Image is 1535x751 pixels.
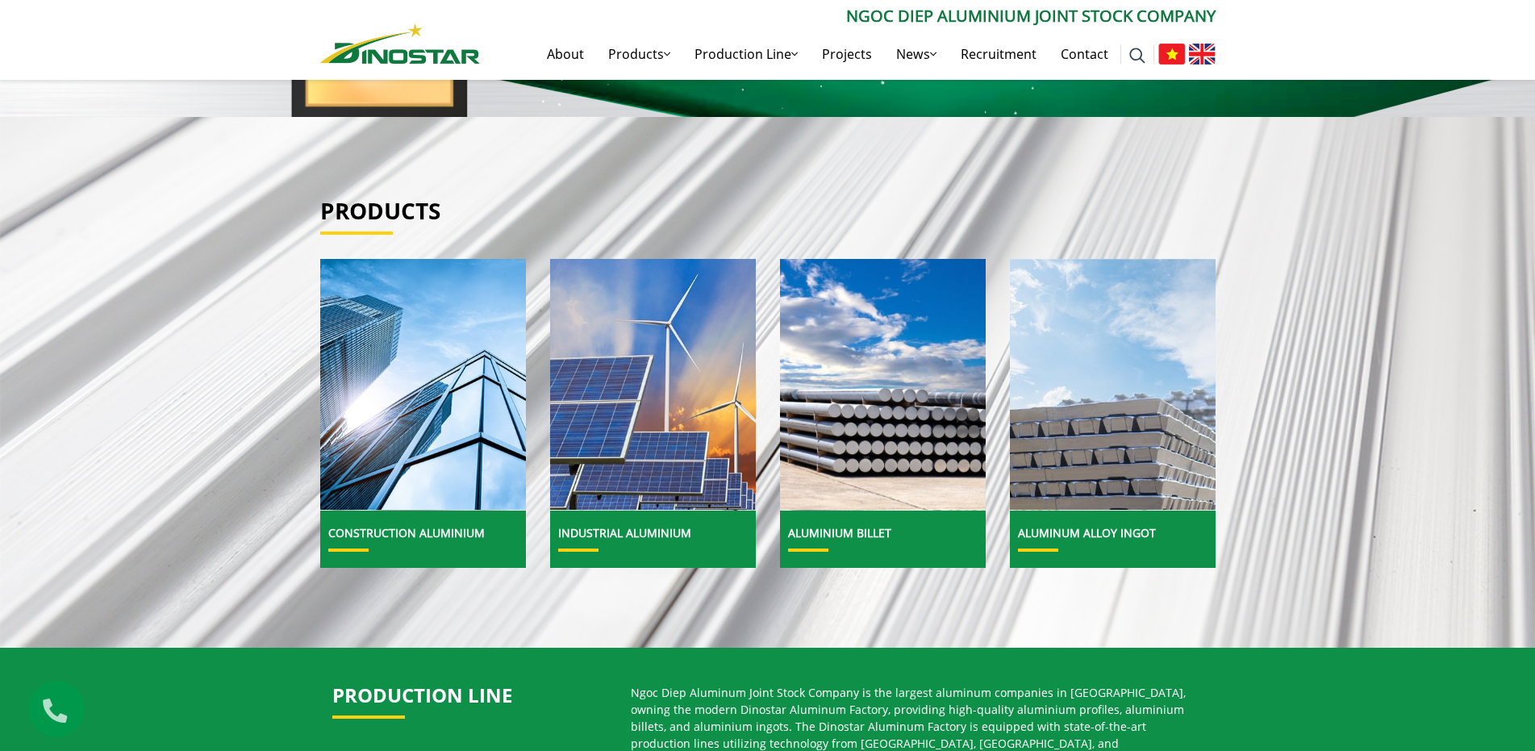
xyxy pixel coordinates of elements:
[780,259,986,511] a: Aluminium billet
[1158,44,1185,65] img: Tiếng Việt
[1010,259,1216,511] a: Aluminum alloy ingot
[884,28,949,80] a: News
[1129,48,1145,64] img: search
[779,258,985,510] img: Aluminium billet
[1018,524,1156,540] a: Aluminum alloy ingot
[788,524,891,540] a: Aluminium billet
[549,258,755,510] img: Industrial aluminium
[328,524,485,540] a: Construction Aluminium
[810,28,884,80] a: Projects
[1189,44,1216,65] img: English
[480,4,1216,28] p: Ngoc Diep Aluminium Joint Stock Company
[1049,28,1120,80] a: Contact
[550,259,756,511] a: Industrial aluminium
[320,195,440,226] a: Products
[320,259,526,511] a: Construction Aluminium
[949,28,1049,80] a: Recruitment
[558,524,691,540] a: Industrial aluminium
[596,28,682,80] a: Products
[535,28,596,80] a: About
[1009,258,1215,510] img: Aluminum alloy ingot
[320,23,480,64] img: Nhôm Dinostar
[332,682,512,708] a: PRODUCTION LINE
[319,258,525,510] img: Construction Aluminium
[682,28,810,80] a: Production Line
[320,20,480,63] a: Nhôm Dinostar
